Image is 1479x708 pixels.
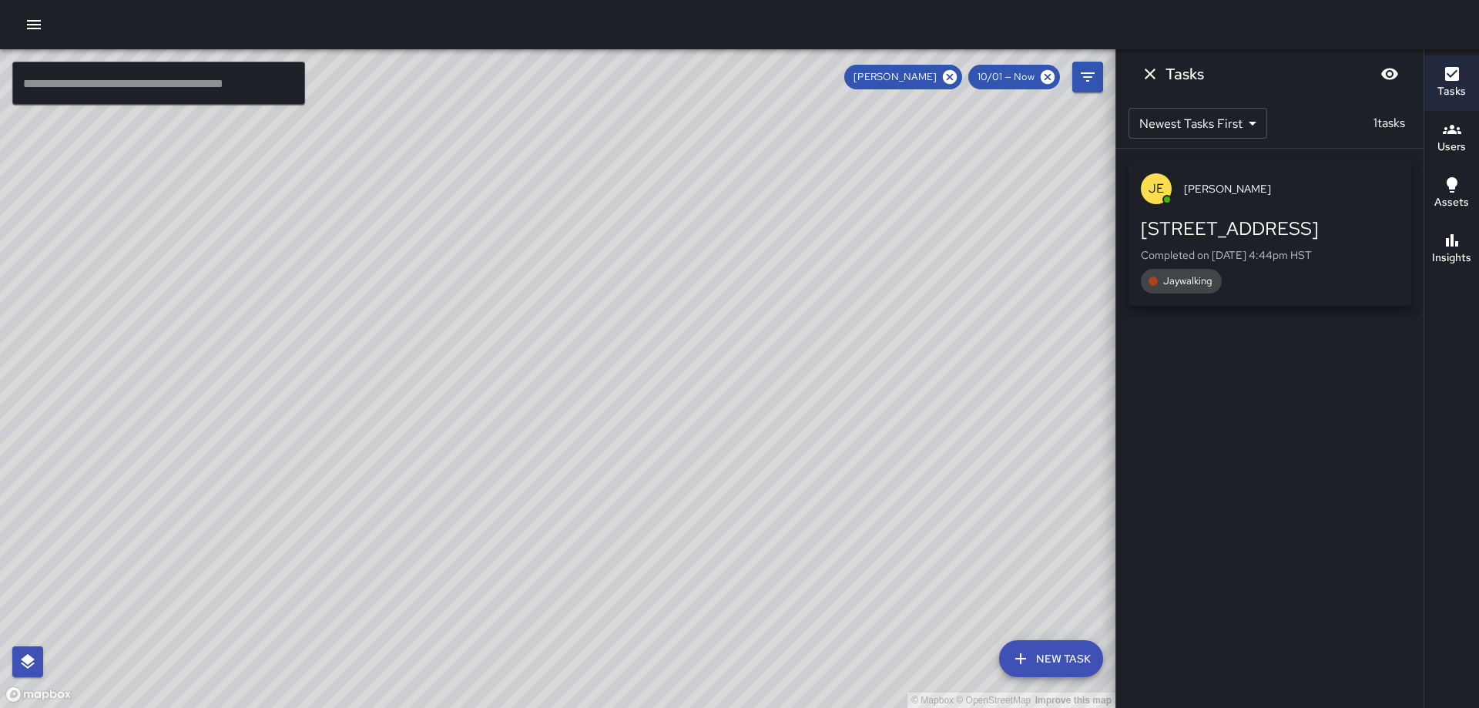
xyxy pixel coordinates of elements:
[1374,59,1405,89] button: Blur
[1154,273,1222,289] span: Jaywalking
[1432,250,1471,267] h6: Insights
[1141,216,1399,241] div: [STREET_ADDRESS]
[1424,111,1479,166] button: Users
[1434,194,1469,211] h6: Assets
[1141,247,1399,263] p: Completed on [DATE] 4:44pm HST
[968,65,1060,89] div: 10/01 — Now
[1424,222,1479,277] button: Insights
[999,640,1103,677] button: New Task
[1424,166,1479,222] button: Assets
[844,69,946,85] span: [PERSON_NAME]
[1129,108,1267,139] div: Newest Tasks First
[844,65,962,89] div: [PERSON_NAME]
[1437,139,1466,156] h6: Users
[1437,83,1466,100] h6: Tasks
[1149,180,1164,198] p: JE
[1424,55,1479,111] button: Tasks
[1367,114,1411,133] p: 1 tasks
[1129,161,1411,306] button: JE[PERSON_NAME][STREET_ADDRESS]Completed on [DATE] 4:44pm HSTJaywalking
[1135,59,1165,89] button: Dismiss
[968,69,1044,85] span: 10/01 — Now
[1184,181,1399,196] span: [PERSON_NAME]
[1165,62,1204,86] h6: Tasks
[1072,62,1103,92] button: Filters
